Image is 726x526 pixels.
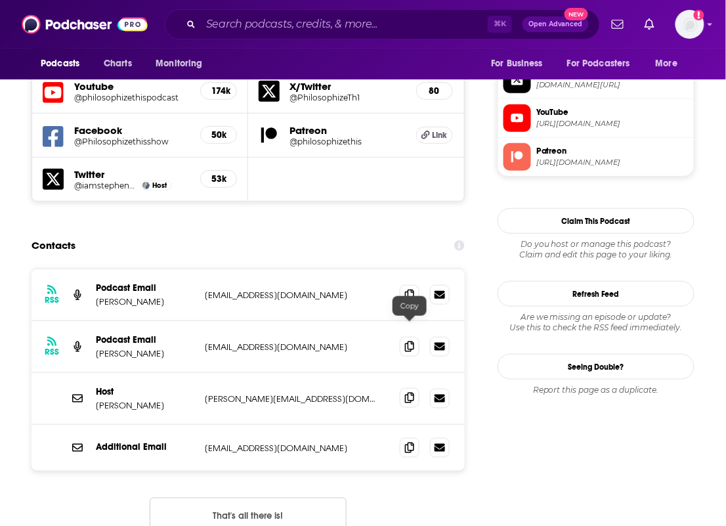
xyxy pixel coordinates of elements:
[74,137,190,146] a: @Philosophizethisshow
[491,55,543,73] span: For Business
[152,181,167,190] span: Host
[96,348,194,359] p: [PERSON_NAME]
[536,119,689,129] span: https://www.youtube.com/@philosophizethispodcast
[567,55,630,73] span: For Podcasters
[607,13,629,35] a: Show notifications dropdown
[96,282,194,294] p: Podcast Email
[482,51,559,76] button: open menu
[503,66,689,93] a: X/Twitter[DOMAIN_NAME][URL]
[142,182,150,189] img: Stephen West
[498,208,694,234] button: Claim This Podcast
[74,124,190,137] h5: Facebook
[488,16,512,33] span: ⌘ K
[694,10,704,20] svg: Add a profile image
[96,400,194,411] p: [PERSON_NAME]
[32,51,96,76] button: open menu
[503,143,689,171] a: Patreon[URL][DOMAIN_NAME]
[201,14,488,35] input: Search podcasts, credits, & more...
[565,8,588,20] span: New
[96,386,194,397] p: Host
[41,55,79,73] span: Podcasts
[205,393,379,405] p: [PERSON_NAME][EMAIL_ADDRESS][DOMAIN_NAME]
[498,239,694,260] div: Claim and edit this page to your liking.
[290,137,406,146] a: @philosophizethis
[675,10,704,39] img: User Profile
[290,124,406,137] h5: Patreon
[45,347,59,357] h3: RSS
[536,80,689,90] span: twitter.com/PhilosophizeTh1
[45,295,59,305] h3: RSS
[498,312,694,333] div: Are we missing an episode or update? Use this to check the RSS feed immediately.
[498,385,694,395] div: Report this page as a duplicate.
[432,130,447,141] span: Link
[74,181,137,190] a: @iamstephenwest
[639,13,660,35] a: Show notifications dropdown
[427,85,442,97] h5: 80
[647,51,694,76] button: open menu
[211,173,226,185] h5: 53k
[675,10,704,39] button: Show profile menu
[498,239,694,250] span: Do you host or manage this podcast?
[656,55,678,73] span: More
[416,127,453,144] a: Link
[675,10,704,39] span: Logged in as agoldsmithwissman
[503,104,689,132] a: YouTube[URL][DOMAIN_NAME]
[32,233,75,258] h2: Contacts
[523,16,589,32] button: Open AdvancedNew
[96,334,194,345] p: Podcast Email
[290,80,406,93] h5: X/Twitter
[95,51,140,76] a: Charts
[536,158,689,167] span: https://www.patreon.com/philosophizethis
[74,93,190,102] a: @philosophizethispodcast
[96,296,194,307] p: [PERSON_NAME]
[211,129,226,141] h5: 50k
[96,441,194,452] p: Additional Email
[211,85,226,97] h5: 174k
[205,443,379,454] p: [EMAIL_ADDRESS][DOMAIN_NAME]
[290,93,406,102] a: @PhilosophizeTh1
[528,21,583,28] span: Open Advanced
[536,106,689,118] span: YouTube
[74,80,190,93] h5: Youtube
[498,281,694,307] button: Refresh Feed
[165,9,600,39] div: Search podcasts, credits, & more...
[205,290,379,301] p: [EMAIL_ADDRESS][DOMAIN_NAME]
[22,12,148,37] img: Podchaser - Follow, Share and Rate Podcasts
[536,145,689,157] span: Patreon
[104,55,132,73] span: Charts
[156,55,202,73] span: Monitoring
[559,51,649,76] button: open menu
[146,51,219,76] button: open menu
[393,296,427,316] div: Copy
[74,168,190,181] h5: Twitter
[205,341,379,353] p: [EMAIL_ADDRESS][DOMAIN_NAME]
[498,354,694,380] a: Seeing Double?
